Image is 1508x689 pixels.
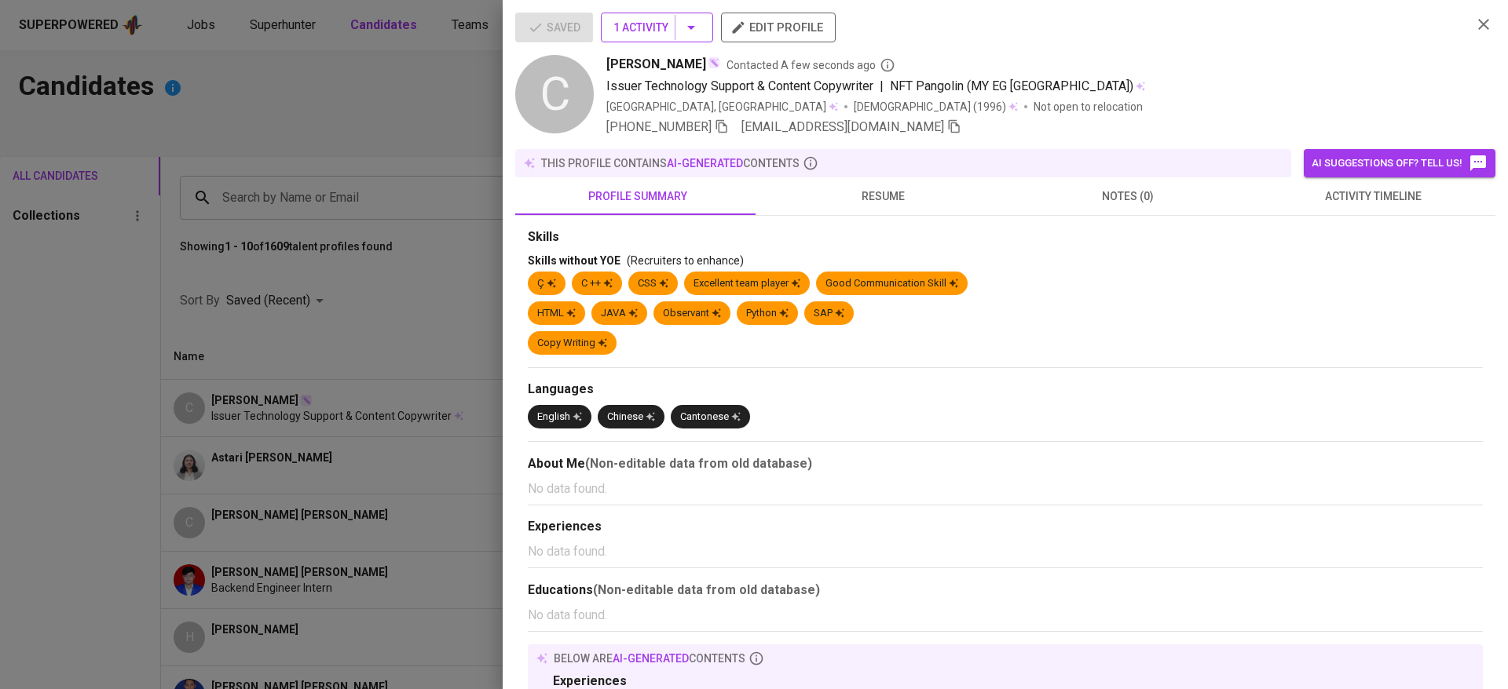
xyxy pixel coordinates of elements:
[613,18,701,38] span: 1 Activity
[680,410,741,425] div: Cantonese
[528,518,1483,536] div: Experiences
[638,276,668,291] div: CSS
[537,306,576,321] div: HTML
[528,254,620,267] span: Skills without YOE
[528,606,1483,625] p: No data found.
[880,57,895,73] svg: By Batam recruiter
[601,13,713,42] button: 1 Activity
[581,276,613,291] div: C ++
[593,582,820,597] b: (Non-editable data from old database)
[606,99,838,115] div: [GEOGRAPHIC_DATA], [GEOGRAPHIC_DATA]
[554,651,745,666] p: below are contents
[515,55,594,133] div: C
[1015,187,1241,206] span: notes (0)
[721,20,836,33] a: edit profile
[528,454,1483,473] div: About Me
[667,157,743,170] span: AI-generated
[727,57,895,73] span: Contacted A few seconds ago
[606,119,712,134] span: [PHONE_NUMBER]
[607,410,655,425] div: Chinese
[825,276,958,291] div: Good Communication Skill
[854,99,973,115] span: [DEMOGRAPHIC_DATA]
[1304,149,1495,177] button: AI suggestions off? Tell us!
[601,306,638,321] div: JAVA
[528,228,1483,246] div: Skills
[537,336,607,351] div: Copy Writing
[541,155,800,171] p: this profile contains contents
[814,306,844,321] div: SAP
[585,456,812,471] b: (Non-editable data from old database)
[528,581,1483,600] div: Educations
[746,306,789,321] div: Python
[721,13,836,42] button: edit profile
[854,99,1018,115] div: (1996)
[663,306,721,321] div: Observant
[606,78,873,93] span: Issuer Technology Support & Content Copywriter
[734,17,823,38] span: edit profile
[1312,154,1488,173] span: AI suggestions off? Tell us!
[613,652,689,665] span: AI-generated
[741,119,944,134] span: [EMAIL_ADDRESS][DOMAIN_NAME]
[537,410,582,425] div: English
[1260,187,1486,206] span: activity timeline
[525,187,751,206] span: profile summary
[1034,99,1143,115] p: Not open to relocation
[606,55,706,74] span: [PERSON_NAME]
[537,276,556,291] div: Ç
[708,57,720,69] img: magic_wand.svg
[770,187,996,206] span: resume
[880,77,884,96] span: |
[528,479,1483,498] p: No data found.
[528,381,1483,399] div: Languages
[890,78,1133,93] span: NFT Pangolin (MY EG [GEOGRAPHIC_DATA])
[528,542,1483,561] p: No data found.
[627,254,744,267] span: (Recruiters to enhance)
[694,276,800,291] div: Excellent team player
